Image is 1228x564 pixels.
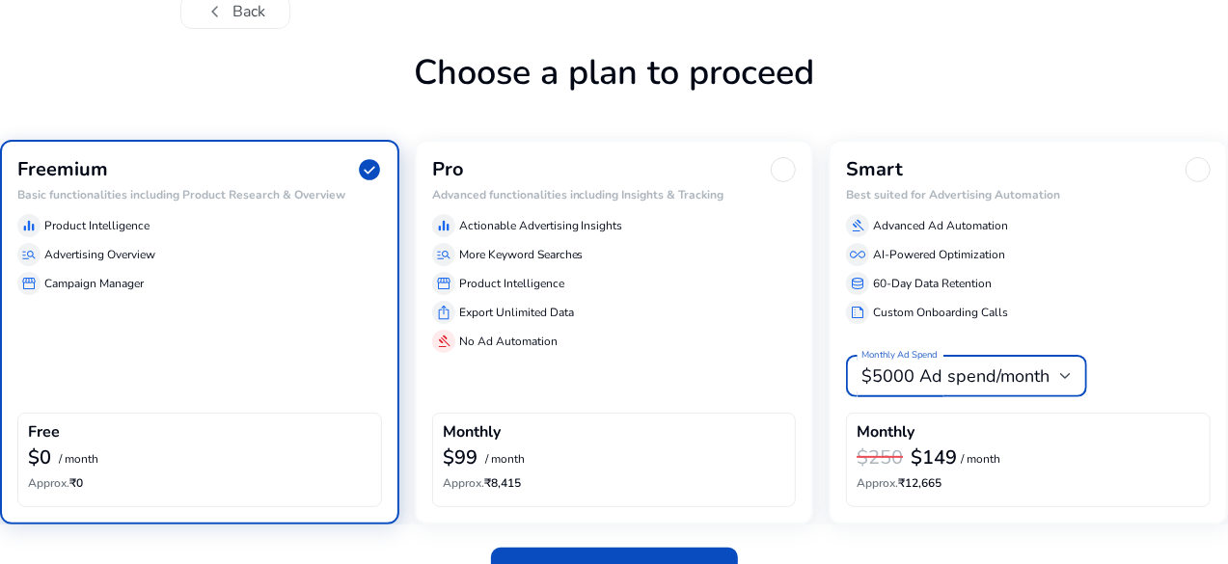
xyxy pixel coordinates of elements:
span: storefront [436,276,451,291]
h3: Pro [432,158,464,181]
h6: Basic functionalities including Product Research & Overview [17,188,382,201]
h3: Smart [846,158,903,181]
p: Advertising Overview [44,246,155,263]
h6: ₹12,665 [857,476,1200,490]
p: 60-Day Data Retention [873,275,992,292]
span: summarize [850,305,865,320]
mat-label: Monthly Ad Spend [861,349,938,363]
h3: Freemium [17,158,108,181]
p: AI-Powered Optimization [873,246,1005,263]
h4: Free [28,423,60,442]
h4: Monthly [857,423,914,442]
h3: $250 [857,446,903,470]
p: Product Intelligence [44,217,150,234]
span: Approx. [28,475,69,491]
p: / month [961,453,1000,466]
p: / month [485,453,525,466]
p: / month [59,453,98,466]
h4: Monthly [443,423,501,442]
h6: ₹8,415 [443,476,786,490]
span: Approx. [857,475,898,491]
b: $149 [911,444,957,470]
p: More Keyword Searches [459,246,584,263]
b: $0 [28,444,51,470]
span: all_inclusive [850,247,865,262]
span: check_circle [357,157,382,182]
span: ios_share [436,305,451,320]
span: equalizer [436,218,451,233]
h6: ₹0 [28,476,371,490]
h6: Best suited for Advertising Automation [846,188,1211,201]
p: Custom Onboarding Calls [873,304,1008,321]
p: Product Intelligence [459,275,564,292]
h6: Advanced functionalities including Insights & Tracking [432,188,797,201]
p: Export Unlimited Data [459,304,574,321]
p: No Ad Automation [459,333,558,350]
span: equalizer [21,218,37,233]
p: Actionable Advertising Insights [459,217,623,234]
span: Approx. [443,475,484,491]
span: manage_search [436,247,451,262]
p: Campaign Manager [44,275,144,292]
span: gavel [436,334,451,349]
span: gavel [850,218,865,233]
b: $99 [443,444,478,470]
p: Advanced Ad Automation [873,217,1008,234]
span: storefront [21,276,37,291]
span: $5000 Ad spend/month [861,364,1050,388]
span: manage_search [21,247,37,262]
span: database [850,276,865,291]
